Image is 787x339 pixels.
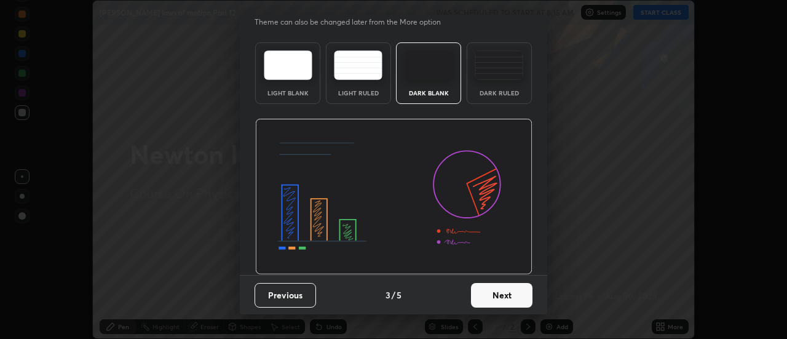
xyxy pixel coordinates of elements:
p: Theme can also be changed later from the More option [255,17,454,28]
button: Next [471,283,532,308]
h4: 5 [397,289,401,301]
div: Dark Ruled [475,90,524,96]
img: darkRuledTheme.de295e13.svg [475,50,523,80]
div: Dark Blank [404,90,453,96]
img: lightRuledTheme.5fabf969.svg [334,50,382,80]
div: Light Blank [263,90,312,96]
h4: / [392,289,395,301]
img: lightTheme.e5ed3b09.svg [264,50,312,80]
button: Previous [255,283,316,308]
div: Light Ruled [334,90,383,96]
img: darkTheme.f0cc69e5.svg [405,50,453,80]
h4: 3 [386,289,390,301]
img: darkThemeBanner.d06ce4a2.svg [255,119,532,275]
